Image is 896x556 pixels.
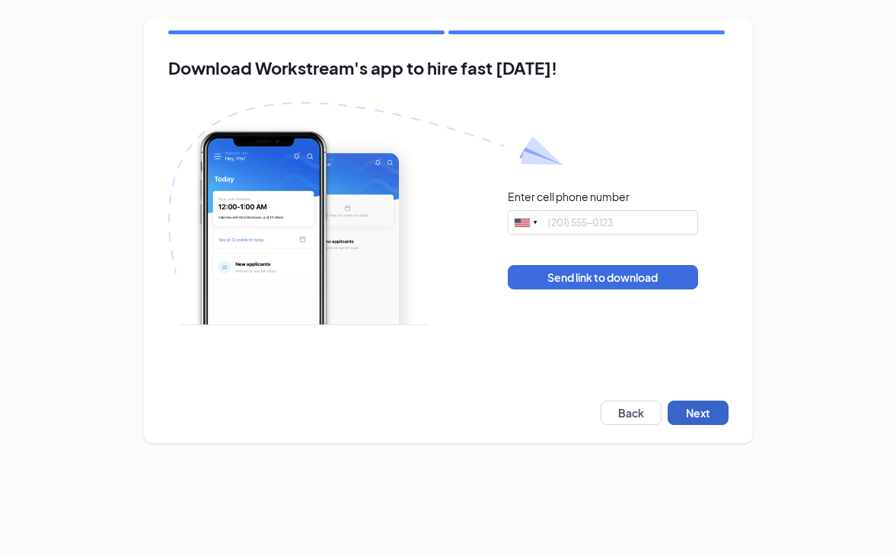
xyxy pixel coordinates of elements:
[508,189,630,204] div: Enter cell phone number
[168,102,563,325] img: Download Workstream's app with paper plane
[508,265,698,289] button: Send link to download
[509,211,544,234] div: United States: +1
[601,401,662,425] button: Back
[508,210,698,235] input: (201) 555-0123
[168,59,729,78] h2: Download Workstream's app to hire fast [DATE]!
[668,401,729,425] button: Next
